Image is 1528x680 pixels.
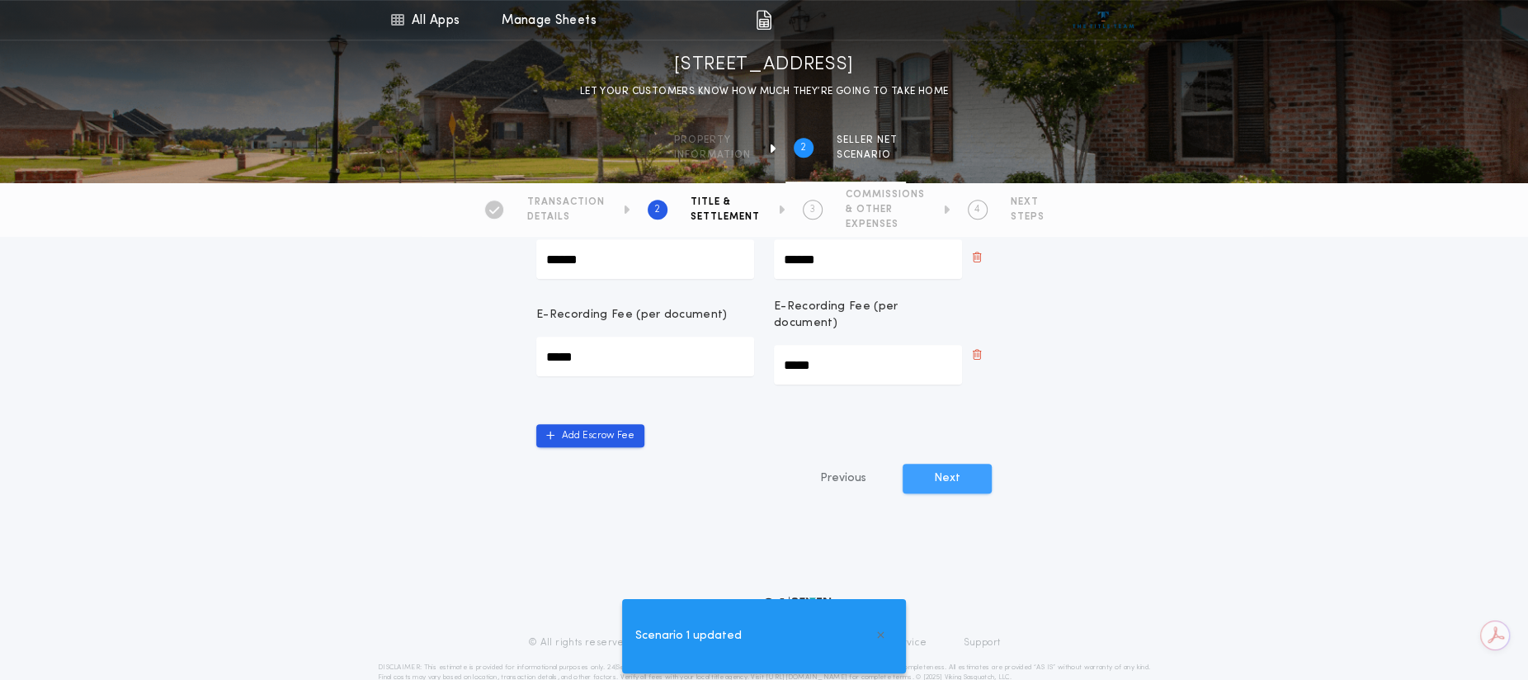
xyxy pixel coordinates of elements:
p: LET YOUR CUSTOMERS KNOW HOW MUCH THEY’RE GOING TO TAKE HOME [580,83,949,100]
span: EXPENSES [846,218,925,231]
input: E-Recording Fee (per document) [774,345,962,385]
span: DETAILS [527,210,605,224]
h1: [STREET_ADDRESS] [674,52,854,78]
span: information [674,149,751,162]
button: Next [903,464,992,493]
span: & OTHER [846,203,925,216]
img: img [756,10,771,30]
span: Property [674,134,751,147]
img: vs-icon [1073,12,1134,28]
p: E-Recording Fee (per document) [536,307,728,323]
span: COMMISSIONS [846,188,925,201]
span: SETTLEMENT [691,210,760,224]
span: SELLER NET [837,134,898,147]
input: Disbursement Fee [774,239,962,279]
h2: 4 [974,203,980,216]
span: NEXT [1011,196,1045,209]
span: TITLE & [691,196,760,209]
button: Previous [787,464,899,493]
p: E-Recording Fee (per document) [774,299,962,332]
h2: 2 [800,141,806,154]
span: STEPS [1011,210,1045,224]
h2: 2 [654,203,660,216]
button: Add Escrow Fee [536,424,644,447]
span: TRANSACTION [527,196,605,209]
input: Disbursement Fee [536,239,754,279]
h2: 3 [809,203,815,216]
span: Scenario 1 updated [635,627,742,645]
input: E-Recording Fee (per document) [536,337,754,376]
span: SCENARIO [837,149,898,162]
